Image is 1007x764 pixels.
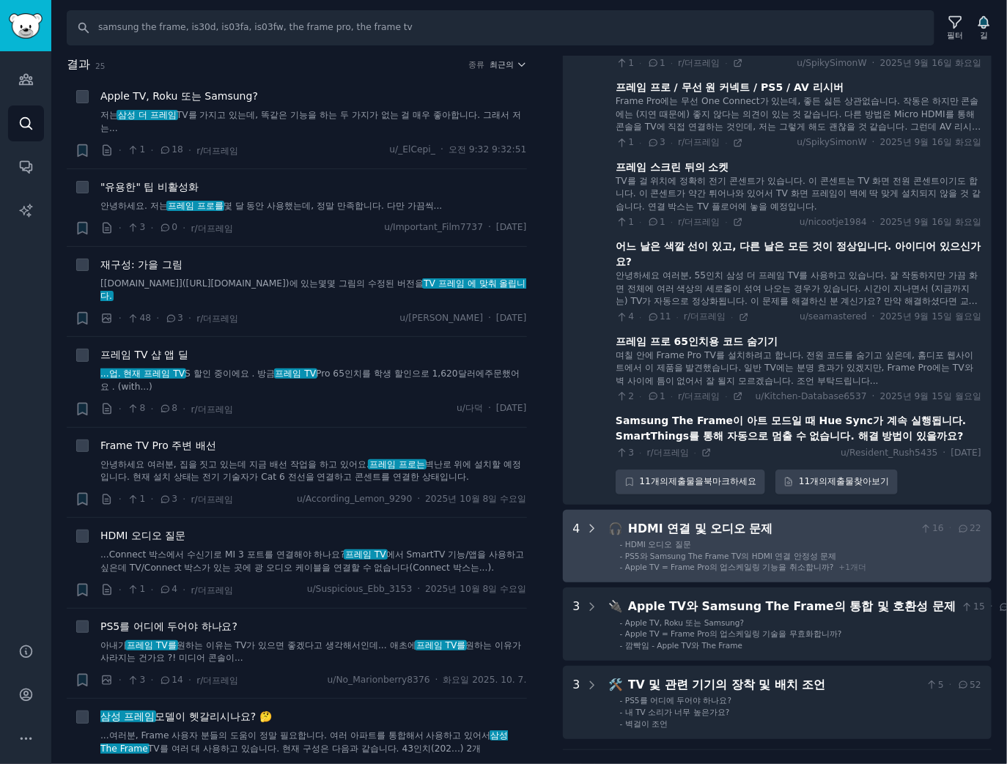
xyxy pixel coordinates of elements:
[100,730,508,754] font: 삼성 The Frame
[629,448,635,458] font: 3
[490,60,514,69] font: 최근의
[678,58,720,68] font: r/더프레임
[620,618,623,627] font: -
[139,584,145,594] font: 1
[100,711,155,722] font: 삼성 프레임
[608,599,623,613] font: 🔌
[150,403,153,415] font: ·
[417,494,420,504] font: ·
[628,678,825,691] font: TV 및 관련 기기의 장착 및 배치 조언
[139,222,145,232] font: 3
[100,257,182,272] a: 재구성: 가을 그림
[872,58,875,68] font: ·
[620,563,623,571] font: -
[775,470,899,494] a: 11개의 제출물찾아보기
[671,59,673,67] font: ·
[990,601,993,612] font: ·
[620,719,623,728] font: -
[182,403,185,415] font: ·
[629,311,635,322] font: 4
[196,675,238,686] font: r/더프레임
[171,675,183,685] font: 14
[620,708,623,716] font: -
[625,540,691,549] font: HDMI 오디오 질문
[319,278,424,289] font: 몇몇 그림의 수정된 버전을
[139,403,145,413] font: 8
[616,240,981,267] font: 어느 날은 색깔 선이 있고, 다른 날은 모든 것이 정상입니다. 아이디어 있으신가요?
[668,476,704,486] font: 제출물을
[616,270,978,319] font: 안녕하세요 여러분, 55인치 삼성 더 프레임 TV를 사용하고 있습니다. 잘 작동하지만 가끔 화면 전체에 여러 색상의 세로줄이 섞여 나오는 경우가 있습니다. 시간이 지나면서 (...
[100,368,520,392] font: 주문했어요 . (with...)
[150,222,153,234] font: ·
[100,110,521,133] font: TV를 가지고 있는데, 똑같은 기능을 하는 두 가지가 없는 걸 매우 좋아합니다. 그래서 저는...
[100,459,369,470] font: 안녕하세요 여러분, 집을 짓고 있는데 지금 배선 작업을 하고 있어요.
[150,584,153,596] font: ·
[800,217,867,227] font: u/nicootje1984
[425,584,526,594] font: 2025년 10월 8일 수요일
[639,448,641,457] font: ·
[67,57,90,71] font: 결과
[855,476,890,486] font: 찾아보기
[496,222,526,232] font: [DATE]
[417,584,420,594] font: ·
[182,222,185,234] font: ·
[839,563,846,571] font: +
[119,674,122,686] font: ·
[872,391,875,401] font: ·
[100,619,237,634] a: PS5를 어디에 두어야 하나요?
[625,563,834,571] font: Apple TV = Frame Pro의 업스케일링 기능을 취소합니까?
[949,680,952,690] font: ·
[191,404,232,415] font: r/더프레임
[127,640,177,650] font: 프레임 TV를
[100,200,527,213] a: 안녕하세요. 저는프레임 프로를몇 달 동안 사용했는데, 정말 만족합니다. 다만 가끔씩...
[845,563,858,571] font: 1개
[119,584,122,596] font: ·
[660,217,665,227] font: 1
[148,743,482,754] font: TV를 여러 대 사용하고 있습니다. 현재 구성은 다음과 같습니다. 43인치(202...) 2개
[625,629,842,638] font: Apple TV = Frame Pro의 업스케일링 기술을 무효화합니까?
[620,552,623,560] font: -
[625,641,742,650] font: 깜빡임 - Apple TV와 The Frame
[616,350,973,386] font: 며칠 안에 Frame Pro TV를 설치하려고 합니다. 전원 코드를 숨기고 싶은데, 홈디포 웹사이트에서 이 제품을 발견했습니다. 일반 TV에는 분명 효과가 있겠지만, Fram...
[150,493,153,505] font: ·
[100,259,182,270] font: 재구성: 가을 그림
[858,563,866,571] font: 더
[177,640,416,650] font: 원하는 이유는 TV가 있으면 좋겠다고 생각해서인데... 애초에
[400,313,484,323] font: u/[PERSON_NAME]
[639,218,641,226] font: ·
[297,494,412,504] font: u/According_Lemon_9290
[490,59,527,70] button: 최근의
[100,179,199,195] a: "유용한" 팁 비활성화
[100,89,258,104] a: Apple TV, Roku 또는 Samsung?
[224,201,443,211] font: 몇 달 동안 사용했는데, 정말 만족합니다. 다만 가끔씩...
[620,696,623,705] font: -
[100,640,127,650] font: 아내가
[616,335,778,347] font: 프레임 프로 65인치용 코드 숨기기
[188,312,191,324] font: ·
[100,549,525,573] font: 에서 SmartTV 기능/앱을 사용하고 싶은데 TV/Connect 박스가 있는 곳에 광 오디오 케이블을 연결할 수 없습니다(Connect 박스는...).
[671,392,673,401] font: ·
[496,403,526,413] font: [DATE]
[425,494,526,504] font: 2025년 10월 8일 수요일
[150,674,153,686] font: ·
[100,349,188,360] font: 프레임 TV 샵 앱 딜
[139,313,151,323] font: 48
[678,391,720,401] font: r/더프레임
[119,222,122,234] font: ·
[684,311,726,322] font: r/더프레임
[119,403,122,415] font: ·
[416,640,466,650] font: 프레임 TV를
[139,144,145,155] font: 1
[100,709,272,724] a: 삼성 프레임모델이 헷갈리시나요? 🤔
[100,730,527,755] a: ...여러분, Frame 사용자 분들의 도움이 정말 필요합니다. 여러 아파트를 통합해서 사용하고 있어서삼성 The FrameTV를 여러 대 사용하고 있습니다. 현재 구성은 다...
[980,31,988,40] font: 길
[660,311,671,322] font: 11
[139,675,145,685] font: 3
[620,540,623,549] font: -
[100,90,258,102] font: Apple TV, Roku 또는 Samsung?
[369,459,425,470] font: 프레임 프로는
[171,584,177,594] font: 4
[799,476,828,486] font: 11개의
[100,278,526,302] font: TV 프레임 에 맞춰 올립니다.
[726,59,728,67] font: ·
